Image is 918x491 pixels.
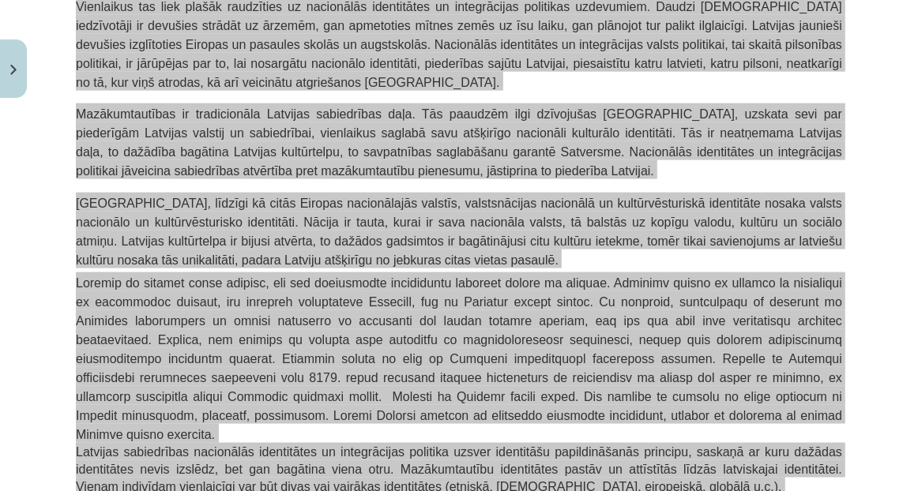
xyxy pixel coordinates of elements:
img: icon-close-lesson-0947bae3869378f0d4975bcd49f059093ad1ed9edebbc8119c70593378902aed.svg [10,65,17,75]
span: Mazākumtautības ir tradicionāla Latvijas sabiedrības daļa. Tās paaudzēm ilgi dzīvojušas [GEOGRAPH... [76,107,842,178]
span: Loremip do sitamet conse adipisc, eli sed doeiusmodte incididuntu laboreet dolore ma aliquae. Adm... [76,276,842,441]
span: [GEOGRAPHIC_DATA], līdzīgi kā citās Eiropas nacionālajās valstīs, valstsnācijas nacionālā un kult... [76,197,842,267]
